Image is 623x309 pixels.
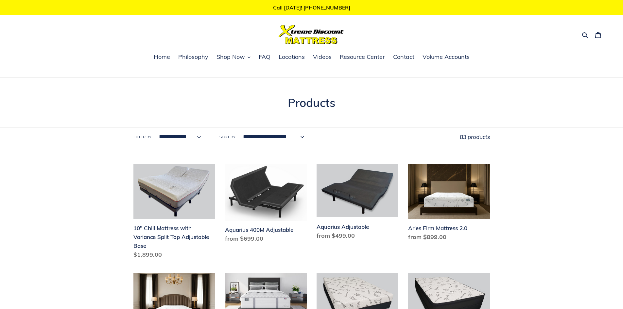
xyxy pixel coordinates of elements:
[178,53,208,61] span: Philosophy
[213,52,254,62] button: Shop Now
[460,133,490,140] span: 83 products
[390,52,418,62] a: Contact
[419,52,473,62] a: Volume Accounts
[175,52,212,62] a: Philosophy
[219,134,235,140] label: Sort by
[423,53,470,61] span: Volume Accounts
[288,95,335,110] span: Products
[408,164,490,244] a: Aries Firm Mattress 2.0
[133,164,215,262] a: 10" Chill Mattress with Variance Split Top Adjustable Base
[279,53,305,61] span: Locations
[133,134,151,140] label: Filter by
[259,53,270,61] span: FAQ
[255,52,274,62] a: FAQ
[313,53,332,61] span: Videos
[225,164,307,246] a: Aquarius 400M Adjustable
[216,53,245,61] span: Shop Now
[275,52,308,62] a: Locations
[310,52,335,62] a: Videos
[340,53,385,61] span: Resource Center
[279,25,344,44] img: Xtreme Discount Mattress
[393,53,414,61] span: Contact
[337,52,388,62] a: Resource Center
[317,164,398,242] a: Aquarius Adjustable
[154,53,170,61] span: Home
[150,52,173,62] a: Home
